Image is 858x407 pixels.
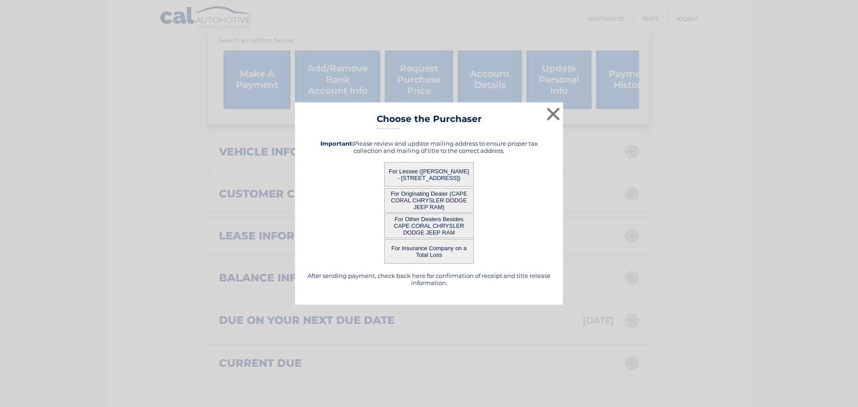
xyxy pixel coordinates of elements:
[377,113,482,129] h3: Choose the Purchaser
[384,214,474,238] button: For Other Dealers Besides CAPE CORAL CHRYSLER DODGE JEEP RAM
[544,105,562,123] button: ×
[306,140,552,154] h5: Please review and update mailing address to ensure proper tax collection and mailing of title to ...
[320,140,353,147] strong: Important:
[306,272,552,286] h5: After sending payment, check back here for confirmation of receipt and title release information.
[384,162,474,187] button: For Lessee ([PERSON_NAME] - [STREET_ADDRESS])
[384,188,474,213] button: For Originating Dealer (CAPE CORAL CHRYSLER DODGE JEEP RAM)
[384,239,474,264] button: For Insurance Company on a Total Loss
